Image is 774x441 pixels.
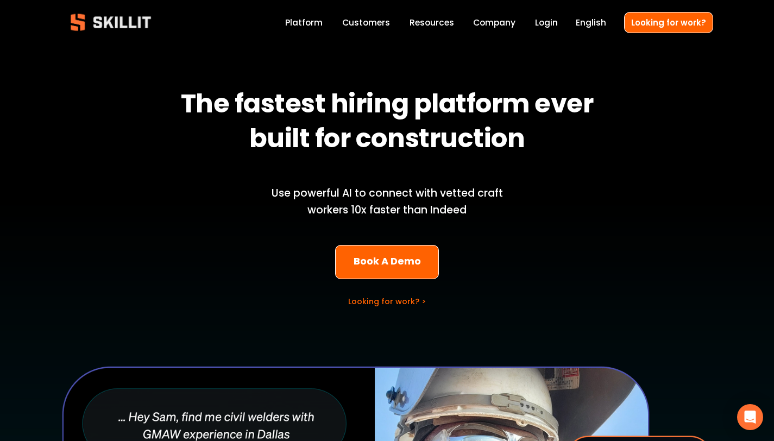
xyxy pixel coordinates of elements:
div: language picker [576,15,606,30]
strong: The fastest hiring platform ever built for construction [181,84,599,163]
a: Looking for work? [624,12,713,33]
img: Skillit [61,6,160,39]
a: Login [535,15,558,30]
a: Platform [285,15,323,30]
a: Looking for work? > [348,296,426,307]
div: Open Intercom Messenger [737,404,763,430]
a: Customers [342,15,390,30]
a: Company [473,15,515,30]
span: English [576,16,606,29]
a: Book A Demo [335,245,439,279]
span: Resources [410,16,454,29]
a: folder dropdown [410,15,454,30]
p: Use powerful AI to connect with vetted craft workers 10x faster than Indeed [253,185,521,218]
